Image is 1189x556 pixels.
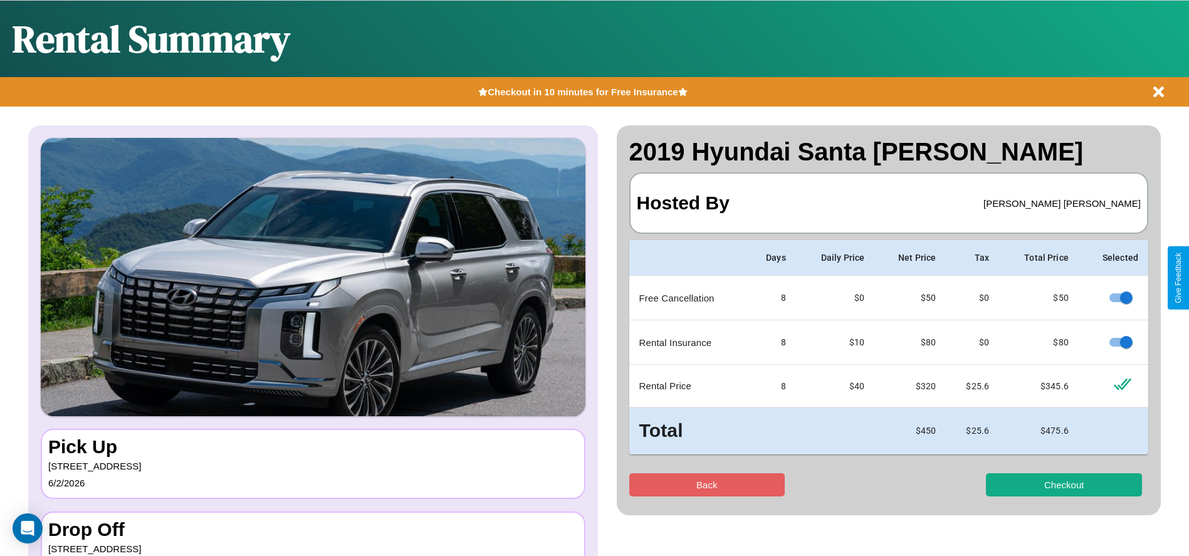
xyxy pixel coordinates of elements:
[946,407,999,454] td: $ 25.6
[796,240,874,276] th: Daily Price
[639,417,737,444] h3: Total
[746,276,796,320] td: 8
[1174,253,1183,303] div: Give Feedback
[48,436,578,458] h3: Pick Up
[986,473,1142,496] button: Checkout
[796,276,874,320] td: $0
[874,407,946,454] td: $ 450
[874,320,946,365] td: $ 80
[48,475,578,491] p: 6 / 2 / 2026
[796,320,874,365] td: $10
[488,87,678,97] b: Checkout in 10 minutes for Free Insurance
[629,240,1149,454] table: simple table
[629,473,785,496] button: Back
[639,377,737,394] p: Rental Price
[999,365,1079,407] td: $ 345.6
[1079,240,1148,276] th: Selected
[13,13,290,65] h1: Rental Summary
[48,519,578,540] h3: Drop Off
[946,320,999,365] td: $0
[746,320,796,365] td: 8
[999,240,1079,276] th: Total Price
[874,365,946,407] td: $ 320
[639,334,737,351] p: Rental Insurance
[746,365,796,407] td: 8
[946,365,999,407] td: $ 25.6
[637,180,730,226] h3: Hosted By
[639,290,737,307] p: Free Cancellation
[874,276,946,320] td: $ 50
[946,276,999,320] td: $0
[13,513,43,543] div: Open Intercom Messenger
[746,240,796,276] th: Days
[983,195,1141,212] p: [PERSON_NAME] [PERSON_NAME]
[874,240,946,276] th: Net Price
[796,365,874,407] td: $ 40
[946,240,999,276] th: Tax
[999,407,1079,454] td: $ 475.6
[629,138,1149,166] h2: 2019 Hyundai Santa [PERSON_NAME]
[48,458,578,475] p: [STREET_ADDRESS]
[999,320,1079,365] td: $ 80
[999,276,1079,320] td: $ 50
